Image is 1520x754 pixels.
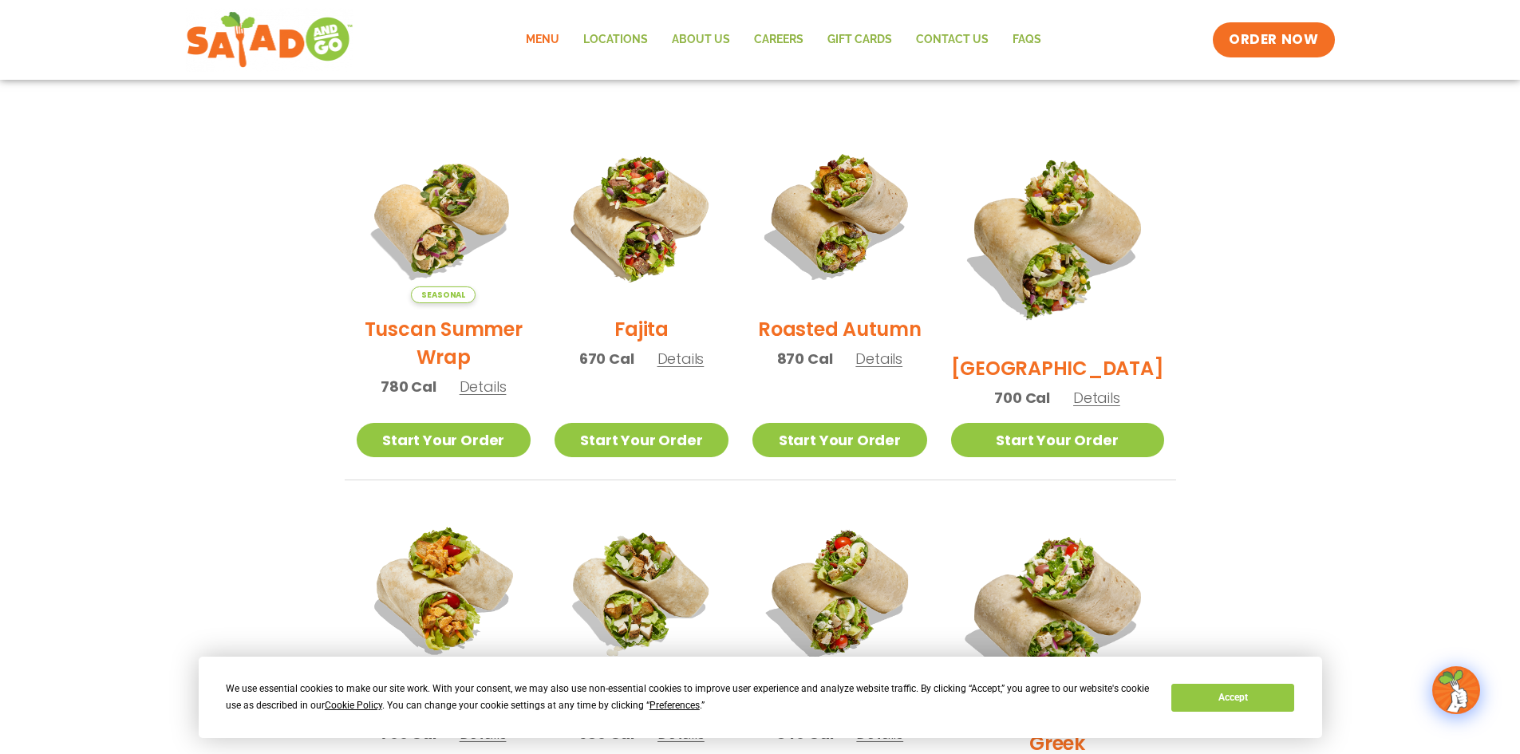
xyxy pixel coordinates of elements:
[752,504,926,678] img: Product photo for Cobb Wrap
[904,22,1001,58] a: Contact Us
[1434,668,1479,713] img: wpChatIcon
[1171,684,1294,712] button: Accept
[742,22,815,58] a: Careers
[752,423,926,457] a: Start Your Order
[555,423,728,457] a: Start Your Order
[752,129,926,303] img: Product photo for Roasted Autumn Wrap
[381,376,436,397] span: 780 Cal
[514,22,571,58] a: Menu
[571,22,660,58] a: Locations
[815,22,904,58] a: GIFT CARDS
[411,286,476,303] span: Seasonal
[555,504,728,678] img: Product photo for Caesar Wrap
[994,387,1050,409] span: 700 Cal
[649,700,700,711] span: Preferences
[1213,22,1334,57] a: ORDER NOW
[1229,30,1318,49] span: ORDER NOW
[1073,388,1120,408] span: Details
[226,681,1152,714] div: We use essential cookies to make our site work. With your consent, we may also use non-essential ...
[357,129,531,303] img: Product photo for Tuscan Summer Wrap
[460,377,507,397] span: Details
[660,22,742,58] a: About Us
[514,22,1053,58] nav: Menu
[357,504,531,678] img: Product photo for Buffalo Chicken Wrap
[657,349,705,369] span: Details
[855,349,902,369] span: Details
[186,8,354,72] img: new-SAG-logo-768×292
[555,129,728,303] img: Product photo for Fajita Wrap
[951,423,1164,457] a: Start Your Order
[357,315,531,371] h2: Tuscan Summer Wrap
[199,657,1322,738] div: Cookie Consent Prompt
[614,315,669,343] h2: Fajita
[579,348,634,369] span: 670 Cal
[951,129,1164,342] img: Product photo for BBQ Ranch Wrap
[325,700,382,711] span: Cookie Policy
[357,423,531,457] a: Start Your Order
[1001,22,1053,58] a: FAQs
[777,348,833,369] span: 870 Cal
[951,504,1164,717] img: Product photo for Greek Wrap
[951,354,1164,382] h2: [GEOGRAPHIC_DATA]
[758,315,922,343] h2: Roasted Autumn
